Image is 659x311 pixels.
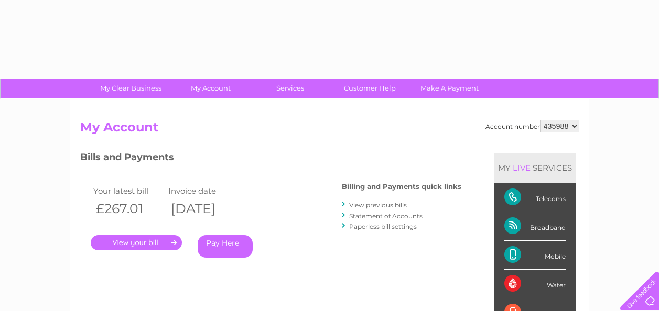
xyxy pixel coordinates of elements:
td: Your latest bill [91,184,166,198]
a: . [91,235,182,250]
div: MY SERVICES [494,153,576,183]
div: Water [504,270,566,298]
a: Make A Payment [406,79,493,98]
div: Mobile [504,241,566,270]
h3: Bills and Payments [80,150,461,168]
a: Customer Help [327,79,413,98]
a: My Clear Business [88,79,174,98]
div: Broadband [504,212,566,241]
div: Telecoms [504,183,566,212]
a: View previous bills [349,201,407,209]
div: Account number [485,120,579,132]
th: [DATE] [166,198,241,219]
th: £267.01 [91,198,166,219]
a: Statement of Accounts [349,212,423,220]
a: Pay Here [198,235,253,258]
h2: My Account [80,120,579,140]
a: My Account [167,79,254,98]
div: LIVE [511,163,533,173]
td: Invoice date [166,184,241,198]
a: Paperless bill settings [349,223,417,230]
h4: Billing and Payments quick links [342,183,461,191]
a: Services [247,79,333,98]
